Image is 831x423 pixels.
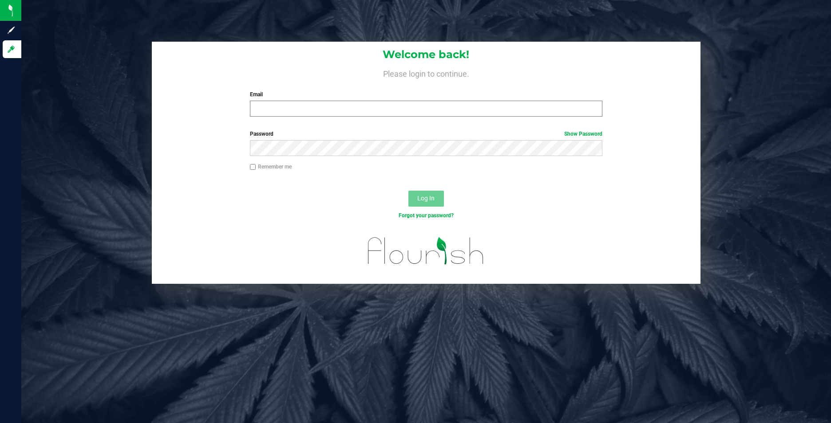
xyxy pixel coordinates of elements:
a: Forgot your password? [399,212,454,219]
label: Remember me [250,163,292,171]
img: flourish_logo.svg [357,229,495,273]
inline-svg: Sign up [7,26,16,35]
inline-svg: Log in [7,45,16,54]
h1: Welcome back! [152,49,700,60]
button: Log In [408,191,444,207]
a: Show Password [564,131,602,137]
span: Log In [417,195,435,202]
label: Email [250,90,602,98]
span: Password [250,131,273,137]
input: Remember me [250,164,256,170]
h4: Please login to continue. [152,67,700,78]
